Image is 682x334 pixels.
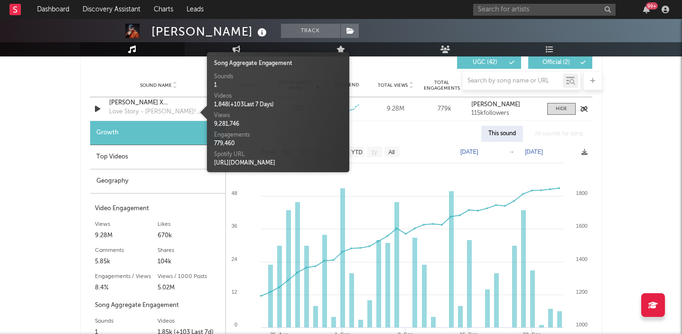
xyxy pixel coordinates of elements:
[214,139,342,148] div: 779,460
[214,160,275,166] a: [URL][DOMAIN_NAME]
[509,148,514,155] text: →
[576,322,587,327] text: 1000
[481,126,523,142] div: This sound
[525,148,543,155] text: [DATE]
[90,169,225,194] div: Geography
[95,203,221,214] div: Video Engagement
[473,4,616,16] input: Search for artists
[374,104,418,114] div: 9.28M
[214,101,342,109] div: 1,848 ( + 103 Last 7 Days)
[351,149,362,156] text: YTD
[231,289,237,295] text: 12
[158,256,221,268] div: 104k
[95,245,158,256] div: Comments
[158,219,221,230] div: Likes
[95,230,158,241] div: 9.28M
[422,104,467,114] div: 779k
[214,111,342,120] div: Views
[231,190,237,196] text: 48
[231,223,237,229] text: 36
[576,223,587,229] text: 1600
[214,120,342,129] div: 9,281,746
[90,121,225,145] div: Growth
[534,60,578,65] span: Official ( 2 )
[158,245,221,256] div: Shares
[95,282,158,294] div: 8.4%
[646,2,658,9] div: 99 +
[95,219,158,230] div: Views
[214,81,342,90] div: 1
[471,102,520,108] strong: [PERSON_NAME]
[214,59,342,68] div: Song Aggregate Engagement
[234,322,237,327] text: 0
[158,230,221,241] div: 670k
[528,56,592,69] button: Official(2)
[231,256,237,262] text: 24
[214,92,342,101] div: Videos
[463,77,563,85] input: Search by song name or URL
[158,271,221,282] div: Views / 1000 Posts
[528,126,590,142] div: All sounds for song
[576,289,587,295] text: 1200
[281,24,340,38] button: Track
[576,256,587,262] text: 1400
[95,315,158,327] div: Sounds
[214,73,342,81] div: Sounds
[109,98,208,108] a: [PERSON_NAME] X [PERSON_NAME] If Your Girl
[95,256,158,268] div: 5.85k
[95,271,158,282] div: Engagements / Views
[214,150,342,159] div: Spotify URL
[643,6,650,13] button: 99+
[158,315,221,327] div: Videos
[471,102,537,108] a: [PERSON_NAME]
[151,24,269,39] div: [PERSON_NAME]
[371,149,377,156] text: 1y
[576,190,587,196] text: 1800
[457,56,521,69] button: UGC(42)
[471,110,537,117] div: 115k followers
[90,145,225,169] div: Top Videos
[95,300,221,311] div: Song Aggregate Engagement
[463,60,507,65] span: UGC ( 42 )
[214,131,342,139] div: Engagements
[460,148,478,155] text: [DATE]
[109,107,208,117] div: Love Story - [PERSON_NAME]! Remix
[388,149,394,156] text: All
[158,282,221,294] div: 5.02M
